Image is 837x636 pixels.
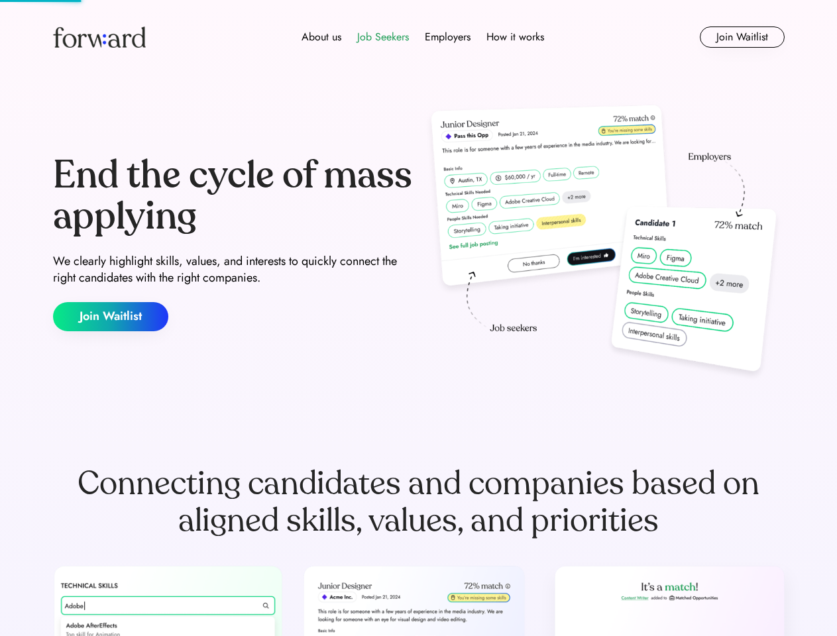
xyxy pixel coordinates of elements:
[700,26,785,48] button: Join Waitlist
[424,101,785,386] img: hero-image.png
[425,29,471,45] div: Employers
[53,155,414,237] div: End the cycle of mass applying
[53,253,414,286] div: We clearly highlight skills, values, and interests to quickly connect the right candidates with t...
[53,302,168,331] button: Join Waitlist
[486,29,544,45] div: How it works
[357,29,409,45] div: Job Seekers
[302,29,341,45] div: About us
[53,26,146,48] img: Forward logo
[53,465,785,539] div: Connecting candidates and companies based on aligned skills, values, and priorities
